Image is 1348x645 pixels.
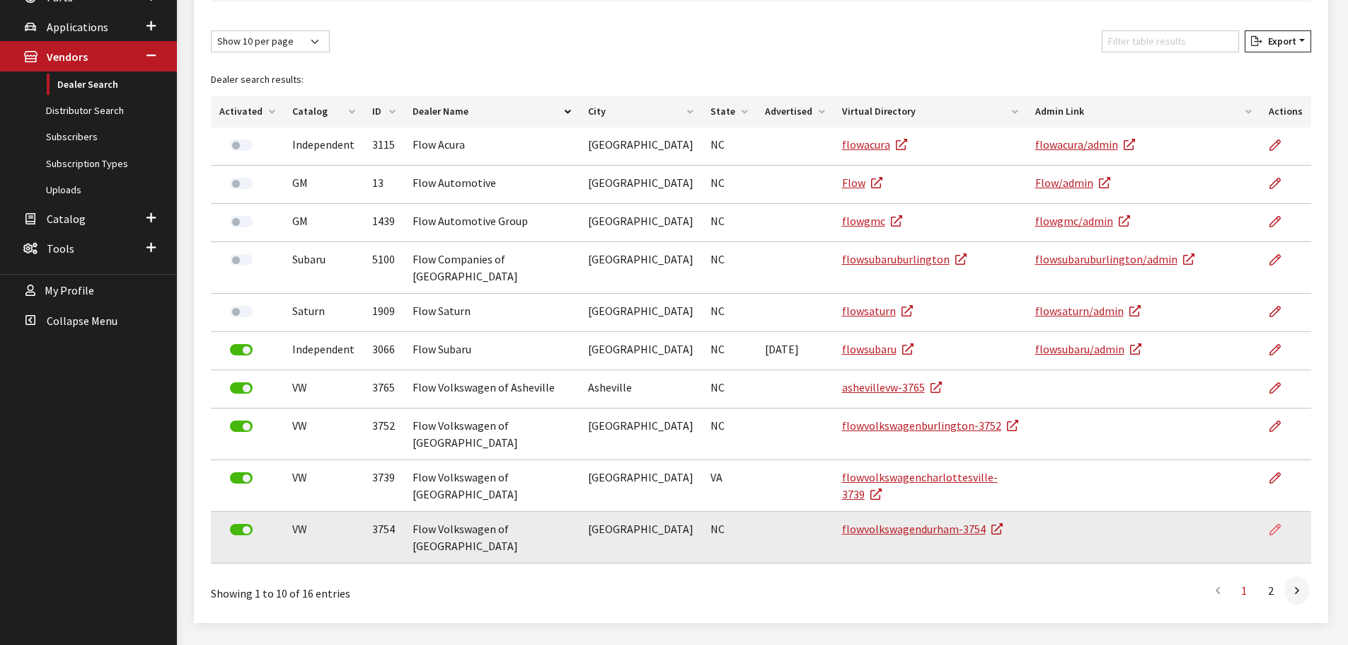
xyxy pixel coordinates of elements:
label: Activate Dealer [230,306,253,317]
div: Showing 1 to 10 of 16 entries [211,575,659,602]
td: [GEOGRAPHIC_DATA] [580,460,702,512]
a: 1 [1231,576,1257,605]
span: Vendors [47,50,88,64]
label: Activate Dealer [230,178,253,189]
td: [GEOGRAPHIC_DATA] [580,242,702,294]
td: NC [702,242,756,294]
th: Catalog: activate to sort column ascending [284,96,364,127]
td: VW [284,460,364,512]
a: Edit Dealer [1269,332,1293,367]
td: Flow Volkswagen of [GEOGRAPHIC_DATA] [404,460,580,512]
td: 1439 [364,204,404,242]
a: flowsaturn/admin [1035,304,1141,318]
td: [GEOGRAPHIC_DATA] [580,166,702,204]
input: Filter table results [1102,30,1239,52]
a: Edit Dealer [1269,512,1293,547]
td: [GEOGRAPHIC_DATA] [580,512,702,564]
label: Deactivate Dealer [230,472,253,484]
a: flowgmc [842,214,902,228]
td: NC [702,127,756,166]
td: NC [702,370,756,409]
th: Dealer Name: activate to sort column descending [404,96,580,127]
th: Activated: activate to sort column ascending [211,96,284,127]
label: Activate Dealer [230,254,253,266]
td: Flow Volkswagen of [GEOGRAPHIC_DATA] [404,512,580,564]
a: Edit Dealer [1269,294,1293,329]
td: [GEOGRAPHIC_DATA] [580,294,702,332]
td: NC [702,166,756,204]
td: Asheville [580,370,702,409]
td: VW [284,512,364,564]
th: Actions [1260,96,1311,127]
td: [DATE] [756,332,834,370]
label: Deactivate Dealer [230,421,253,432]
a: 2 [1258,576,1284,605]
a: flowsubaru [842,342,914,356]
label: Activate Dealer [230,139,253,151]
td: 3752 [364,409,404,460]
td: Saturn [284,294,364,332]
a: flowacura/admin [1035,137,1135,152]
span: Applications [47,20,108,34]
a: flowsubaruburlington [842,252,967,266]
td: NC [702,332,756,370]
a: flowsaturn [842,304,913,318]
td: [GEOGRAPHIC_DATA] [580,204,702,242]
a: Edit Dealer [1269,204,1293,239]
a: flowgmc/admin [1035,214,1130,228]
td: NC [702,204,756,242]
label: Deactivate Dealer [230,382,253,394]
th: Virtual Directory: activate to sort column ascending [834,96,1027,127]
th: City: activate to sort column ascending [580,96,702,127]
td: Independent [284,127,364,166]
span: Catalog [47,212,86,226]
td: Flow Subaru [404,332,580,370]
td: VW [284,409,364,460]
th: Advertised: activate to sort column ascending [756,96,834,127]
td: Flow Automotive Group [404,204,580,242]
td: 1909 [364,294,404,332]
label: Deactivate Dealer [230,524,253,535]
button: Export [1245,30,1311,52]
td: 3066 [364,332,404,370]
td: VW [284,370,364,409]
span: Export [1262,35,1296,47]
a: flowsubaru/admin [1035,342,1141,356]
a: flowacura [842,137,907,152]
a: flowsubaruburlington/admin [1035,252,1194,266]
a: Edit Dealer [1269,242,1293,278]
th: State: activate to sort column ascending [702,96,756,127]
td: 13 [364,166,404,204]
a: Flow/admin [1035,176,1110,190]
td: NC [702,294,756,332]
a: Edit Dealer [1269,409,1293,444]
td: Subaru [284,242,364,294]
td: 3754 [364,512,404,564]
td: Flow Acura [404,127,580,166]
a: flowvolkswagencharlottesville-3739 [842,470,998,501]
a: Edit Dealer [1269,166,1293,201]
a: flowvolkswagendurham-3754 [842,522,1003,536]
th: ID: activate to sort column ascending [364,96,404,127]
a: ashevillevw-3765 [842,380,942,394]
td: 3765 [364,370,404,409]
a: Edit Dealer [1269,460,1293,496]
a: Edit Dealer [1269,127,1293,163]
td: GM [284,204,364,242]
td: [GEOGRAPHIC_DATA] [580,127,702,166]
caption: Dealer search results: [211,64,1311,96]
label: Deactivate Dealer [230,344,253,355]
td: [GEOGRAPHIC_DATA] [580,332,702,370]
td: Independent [284,332,364,370]
td: Flow Volkswagen of [GEOGRAPHIC_DATA] [404,409,580,460]
th: Admin Link: activate to sort column ascending [1027,96,1260,127]
a: flowvolkswagenburlington-3752 [842,418,1018,433]
span: Collapse Menu [47,314,117,328]
td: 5100 [364,242,404,294]
td: Flow Companies of [GEOGRAPHIC_DATA] [404,242,580,294]
td: NC [702,409,756,460]
td: Flow Automotive [404,166,580,204]
a: Edit Dealer [1269,370,1293,406]
td: VA [702,460,756,512]
td: GM [284,166,364,204]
